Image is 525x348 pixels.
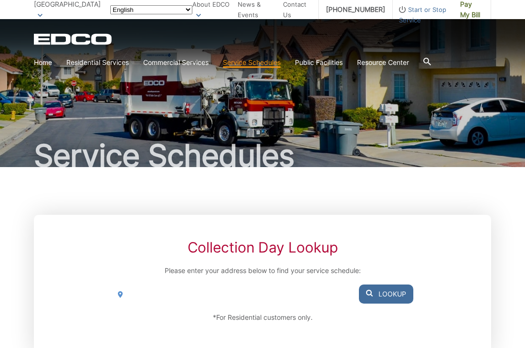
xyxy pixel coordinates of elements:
a: EDCD logo. Return to the homepage. [34,33,113,45]
a: Home [34,57,52,68]
h1: Service Schedules [34,140,491,171]
a: Commercial Services [143,57,209,68]
p: *For Residential customers only. [112,312,413,323]
a: Public Facilities [295,57,343,68]
a: Resource Center [357,57,409,68]
h2: Collection Day Lookup [112,239,413,256]
button: Lookup [359,285,413,304]
a: Service Schedules [223,57,281,68]
a: Residential Services [66,57,129,68]
select: Select a language [110,5,192,14]
p: Please enter your address below to find your service schedule: [112,265,413,276]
